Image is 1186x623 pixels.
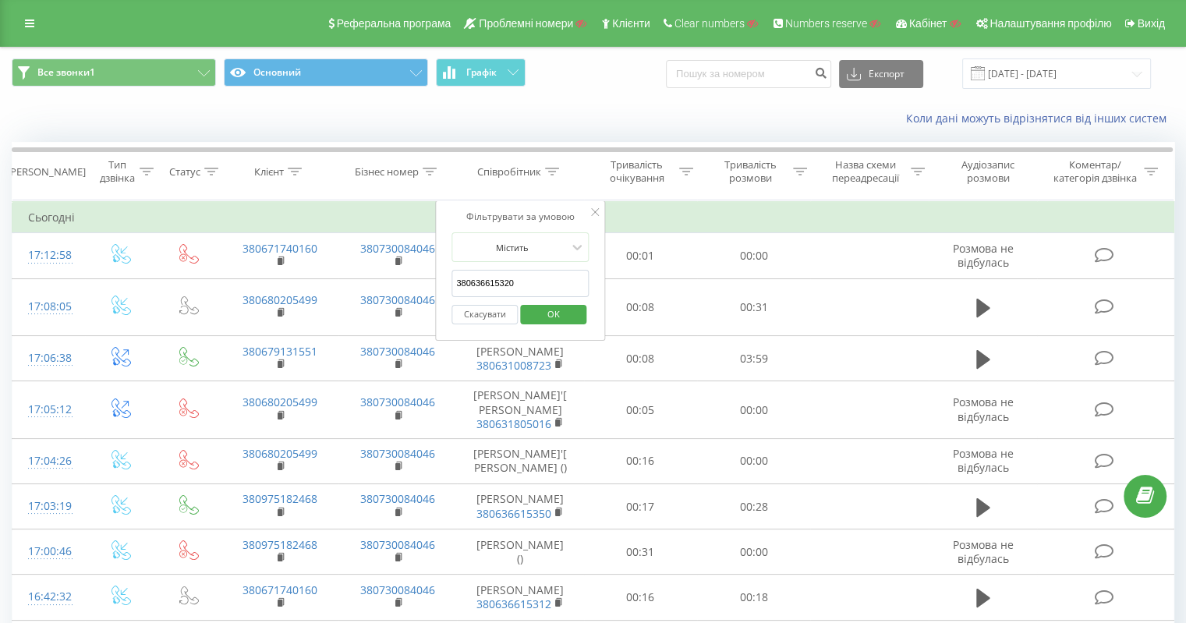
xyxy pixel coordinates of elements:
[953,537,1014,566] span: Розмова не відбулась
[169,165,200,179] div: Статус
[953,241,1014,270] span: Розмова не відбулась
[666,60,831,88] input: Пошук за номером
[457,336,584,381] td: [PERSON_NAME]
[697,529,810,575] td: 00:00
[457,484,584,529] td: [PERSON_NAME]
[906,111,1174,126] a: Коли дані можуть відрізнятися вiд інших систем
[243,582,317,597] a: 380671740160
[466,67,497,78] span: Графік
[520,305,586,324] button: OK
[785,17,867,30] span: Numbers reserve
[243,395,317,409] a: 380680205499
[697,575,810,620] td: 00:18
[457,438,584,483] td: [PERSON_NAME]'[PERSON_NAME] ()
[839,60,923,88] button: Експорт
[243,537,317,552] a: 380975182468
[697,484,810,529] td: 00:28
[12,202,1174,233] td: Сьогодні
[28,491,69,522] div: 17:03:19
[612,17,650,30] span: Клієнти
[697,278,810,336] td: 00:31
[28,395,69,425] div: 17:05:12
[1138,17,1165,30] span: Вихід
[451,270,589,297] input: Введіть значення
[7,165,86,179] div: [PERSON_NAME]
[243,491,317,506] a: 380975182468
[697,381,810,439] td: 00:00
[254,165,284,179] div: Клієнт
[943,158,1034,185] div: Аудіозапис розмови
[355,165,419,179] div: Бізнес номер
[711,158,789,185] div: Тривалість розмови
[584,336,697,381] td: 00:08
[598,158,676,185] div: Тривалість очікування
[584,233,697,278] td: 00:01
[953,395,1014,423] span: Розмова не відбулась
[28,582,69,612] div: 16:42:32
[243,292,317,307] a: 380680205499
[457,529,584,575] td: [PERSON_NAME] ()
[584,278,697,336] td: 00:08
[584,381,697,439] td: 00:05
[674,17,745,30] span: Clear numbers
[476,416,551,431] a: 380631805016
[451,305,518,324] button: Скасувати
[476,358,551,373] a: 380631008723
[1049,158,1140,185] div: Коментар/категорія дзвінка
[584,529,697,575] td: 00:31
[451,209,589,225] div: Фільтрувати за умовою
[37,66,95,79] span: Все звонки1
[697,336,810,381] td: 03:59
[477,165,541,179] div: Співробітник
[243,446,317,461] a: 380680205499
[360,395,435,409] a: 380730084046
[457,381,584,439] td: [PERSON_NAME]'[PERSON_NAME]
[457,575,584,620] td: [PERSON_NAME]
[360,582,435,597] a: 380730084046
[28,446,69,476] div: 17:04:26
[697,438,810,483] td: 00:00
[360,344,435,359] a: 380730084046
[476,596,551,611] a: 380636615312
[360,537,435,552] a: 380730084046
[243,241,317,256] a: 380671740160
[28,536,69,567] div: 17:00:46
[436,58,526,87] button: Графік
[360,491,435,506] a: 380730084046
[584,484,697,529] td: 00:17
[990,17,1111,30] span: Налаштування профілю
[909,17,947,30] span: Кабінет
[825,158,907,185] div: Назва схеми переадресації
[98,158,135,185] div: Тип дзвінка
[360,241,435,256] a: 380730084046
[28,292,69,322] div: 17:08:05
[224,58,428,87] button: Основний
[584,575,697,620] td: 00:16
[584,438,697,483] td: 00:16
[243,344,317,359] a: 380679131551
[479,17,573,30] span: Проблемні номери
[28,240,69,271] div: 17:12:58
[532,302,575,326] span: OK
[360,292,435,307] a: 380730084046
[12,58,216,87] button: Все звонки1
[953,446,1014,475] span: Розмова не відбулась
[337,17,451,30] span: Реферальна програма
[697,233,810,278] td: 00:00
[360,446,435,461] a: 380730084046
[476,506,551,521] a: 380636615350
[28,343,69,373] div: 17:06:38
